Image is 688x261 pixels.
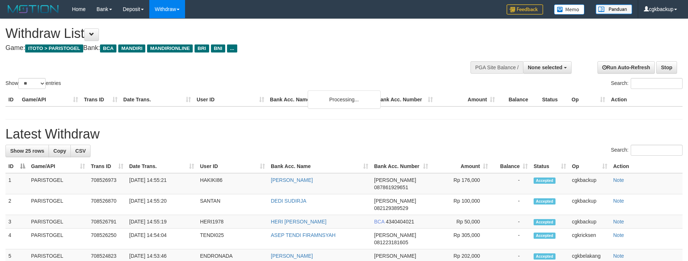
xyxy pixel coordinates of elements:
[507,4,543,15] img: Feedback.jpg
[374,198,416,204] span: [PERSON_NAME]
[18,78,46,89] select: Showentries
[608,93,683,106] th: Action
[28,194,88,215] td: PARISTOGEL
[470,61,523,74] div: PGA Site Balance /
[554,4,585,15] img: Button%20Memo.svg
[5,127,683,141] h1: Latest Withdraw
[611,78,683,89] label: Search:
[656,61,677,74] a: Stop
[5,4,61,15] img: MOTION_logo.png
[28,229,88,249] td: PARISTOGEL
[5,194,28,215] td: 2
[431,160,491,173] th: Amount: activate to sort column ascending
[126,215,197,229] td: [DATE] 14:55:19
[197,215,268,229] td: HERI1978
[88,173,126,194] td: 708526973
[631,145,683,156] input: Search:
[374,184,408,190] span: Copy 087861929651 to clipboard
[308,90,381,109] div: Processing...
[28,173,88,194] td: PARISTOGEL
[268,160,371,173] th: Bank Acc. Name: activate to sort column ascending
[371,160,431,173] th: Bank Acc. Number: activate to sort column ascending
[534,198,556,204] span: Accepted
[5,44,451,52] h4: Game: Bank:
[5,26,451,41] h1: Withdraw List
[374,239,408,245] span: Copy 081223181605 to clipboard
[610,160,683,173] th: Action
[596,4,632,14] img: panduan.png
[75,148,86,154] span: CSV
[100,44,116,52] span: BCA
[10,148,44,154] span: Show 25 rows
[374,205,408,211] span: Copy 082129389529 to clipboard
[147,44,193,52] span: MANDIRIONLINE
[118,44,145,52] span: MANDIRI
[197,194,268,215] td: SANTAN
[5,215,28,229] td: 3
[431,215,491,229] td: Rp 50,000
[534,219,556,225] span: Accepted
[197,229,268,249] td: TENDI025
[528,65,562,70] span: None selected
[88,194,126,215] td: 708526870
[374,253,416,259] span: [PERSON_NAME]
[569,160,610,173] th: Op: activate to sort column ascending
[49,145,71,157] a: Copy
[569,93,608,106] th: Op
[19,93,81,106] th: Game/API
[613,177,624,183] a: Note
[436,93,498,106] th: Amount
[5,160,28,173] th: ID: activate to sort column descending
[126,194,197,215] td: [DATE] 14:55:20
[498,93,539,106] th: Balance
[271,177,313,183] a: [PERSON_NAME]
[431,194,491,215] td: Rp 100,000
[271,198,306,204] a: DEDI SUDIRJA
[88,215,126,229] td: 708526791
[5,78,61,89] label: Show entries
[197,173,268,194] td: HAKIKI86
[271,253,313,259] a: [PERSON_NAME]
[5,93,19,106] th: ID
[613,219,624,225] a: Note
[70,145,91,157] a: CSV
[271,232,335,238] a: ASEP TENDI FIRAMNSYAH
[539,93,569,106] th: Status
[374,177,416,183] span: [PERSON_NAME]
[534,233,556,239] span: Accepted
[534,178,556,184] span: Accepted
[631,78,683,89] input: Search:
[569,229,610,249] td: cgkricksen
[431,173,491,194] td: Rp 176,000
[374,232,416,238] span: [PERSON_NAME]
[211,44,225,52] span: BNI
[5,173,28,194] td: 1
[491,215,531,229] td: -
[569,194,610,215] td: cgkbackup
[25,44,83,52] span: ITOTO > PARISTOGEL
[597,61,655,74] a: Run Auto-Refresh
[491,229,531,249] td: -
[611,145,683,156] label: Search:
[374,219,384,225] span: BCA
[88,160,126,173] th: Trans ID: activate to sort column ascending
[195,44,209,52] span: BRI
[227,44,237,52] span: ...
[613,198,624,204] a: Note
[28,215,88,229] td: PARISTOGEL
[386,219,414,225] span: Copy 4340404021 to clipboard
[531,160,569,173] th: Status: activate to sort column ascending
[81,93,120,106] th: Trans ID
[534,253,556,260] span: Accepted
[194,93,267,106] th: User ID
[5,229,28,249] td: 4
[126,173,197,194] td: [DATE] 14:55:21
[431,229,491,249] td: Rp 305,000
[491,194,531,215] td: -
[613,232,624,238] a: Note
[523,61,572,74] button: None selected
[267,93,374,106] th: Bank Acc. Name
[88,229,126,249] td: 708526250
[569,215,610,229] td: cgkbackup
[197,160,268,173] th: User ID: activate to sort column ascending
